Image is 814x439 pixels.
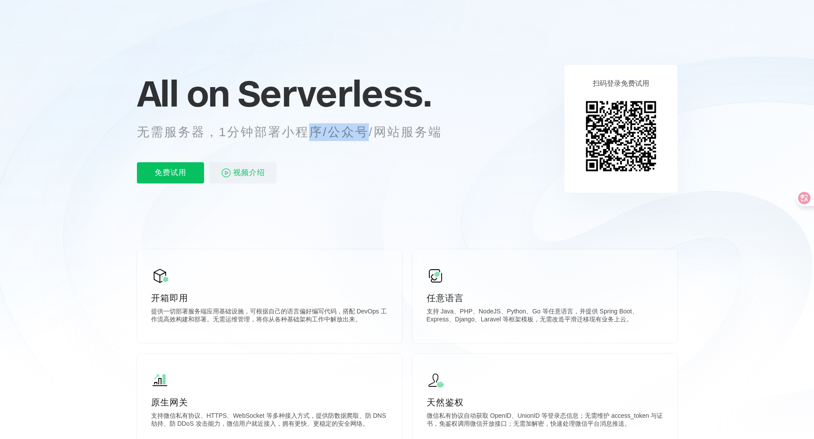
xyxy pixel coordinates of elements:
p: 天然鉴权 [427,396,663,408]
p: 微信私有协议自动获取 OpenID、UnionID 等登录态信息；无需维护 access_token 与证书，免鉴权调用微信开放接口；无需加解密，快速处理微信平台消息推送。 [427,412,663,430]
span: Serverless. [238,71,432,115]
span: 视频介绍 [233,162,265,183]
p: 支持 Java、PHP、NodeJS、Python、Go 等任意语言，并提供 Spring Boot、Express、Django、Laravel 等框架模板，无需改造平滑迁移现有业务上云。 [427,308,663,325]
p: 扫码登录免费试用 [593,79,649,88]
p: 原生网关 [151,396,388,408]
p: 免费试用 [137,162,204,183]
img: video_play.svg [221,168,231,178]
p: 支持微信私有协议、HTTPS、WebSocket 等多种接入方式，提供防数据爬取、防 DNS 劫持、防 DDoS 攻击能力，微信用户就近接入，拥有更快、更稳定的安全网络。 [151,412,388,430]
p: 开箱即用 [151,292,388,304]
p: 提供一切部署服务端应用基础设施，可根据自己的语言偏好编写代码，搭配 DevOps 工作流高效构建和部署。无需运维管理，将你从各种基础架构工作中解放出来。 [151,308,388,325]
p: 任意语言 [427,292,663,304]
span: All on [137,71,229,115]
p: 无需服务器，1分钟部署小程序/公众号/网站服务端 [137,123,458,141]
